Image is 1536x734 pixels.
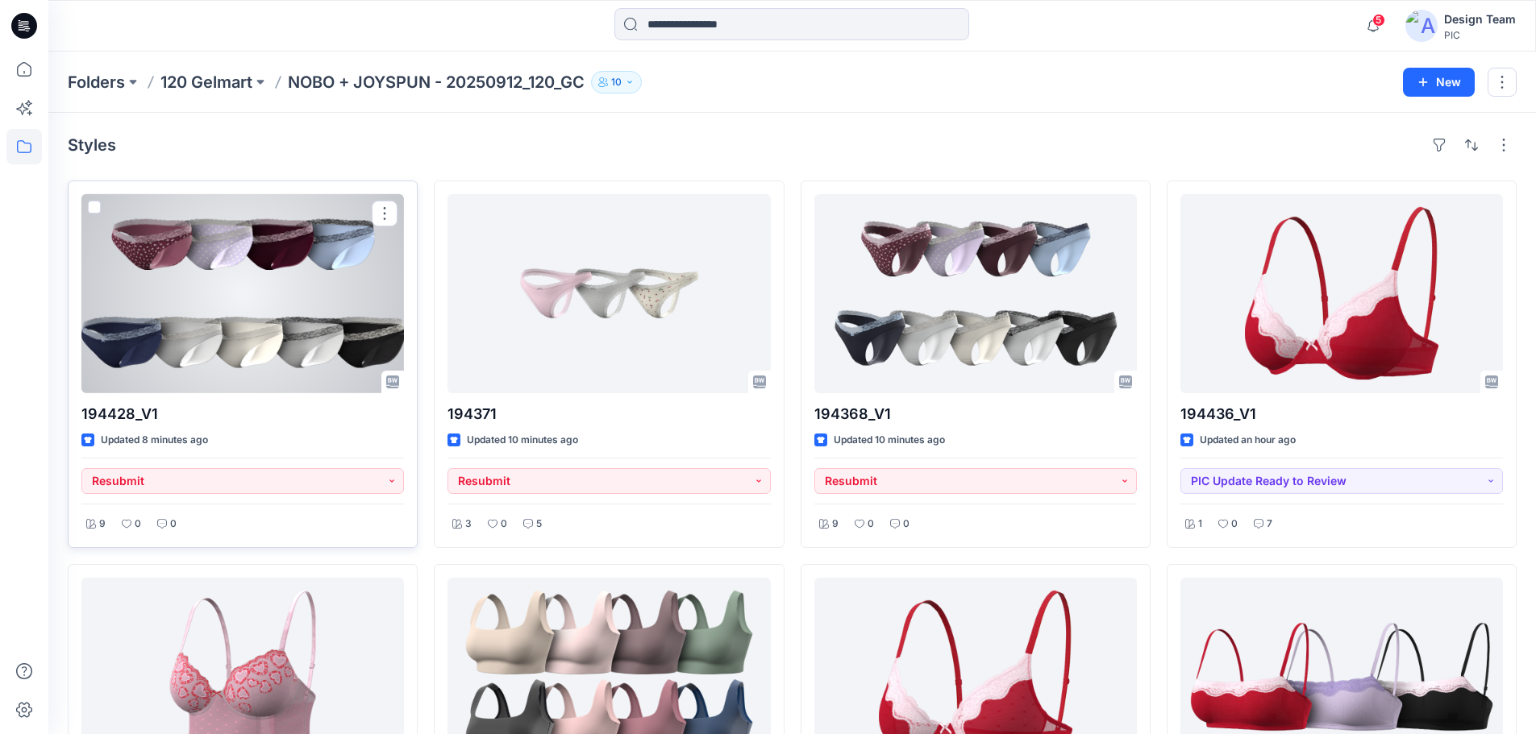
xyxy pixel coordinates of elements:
p: 0 [170,516,177,533]
div: Design Team [1444,10,1516,29]
a: 120 Gelmart [160,71,252,93]
p: NOBO + JOYSPUN - 20250912_120_GC [288,71,585,93]
span: 5 [1372,14,1385,27]
p: 0 [868,516,874,533]
p: 0 [1231,516,1238,533]
p: 7 [1267,516,1272,533]
p: Updated an hour ago [1200,432,1296,449]
p: 5 [536,516,542,533]
p: Updated 8 minutes ago [101,432,208,449]
p: 9 [99,516,106,533]
p: Updated 10 minutes ago [834,432,945,449]
p: 194371 [447,403,770,425]
p: 194436_V1 [1180,403,1503,425]
p: 1 [1198,516,1202,533]
a: 194368_V1 [814,194,1137,393]
a: 194371 [447,194,770,393]
div: PIC [1444,29,1516,41]
p: 10 [611,73,622,91]
p: 0 [135,516,141,533]
h4: Styles [68,135,116,155]
a: Folders [68,71,125,93]
p: 0 [501,516,507,533]
p: 3 [465,516,472,533]
button: New [1403,68,1475,97]
a: 194436_V1 [1180,194,1503,393]
a: 194428_V1 [81,194,404,393]
p: Updated 10 minutes ago [467,432,578,449]
p: 194368_V1 [814,403,1137,425]
p: 194428_V1 [81,403,404,425]
p: 9 [832,516,839,533]
p: 0 [903,516,910,533]
button: 10 [591,71,642,93]
img: avatar [1405,10,1438,42]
